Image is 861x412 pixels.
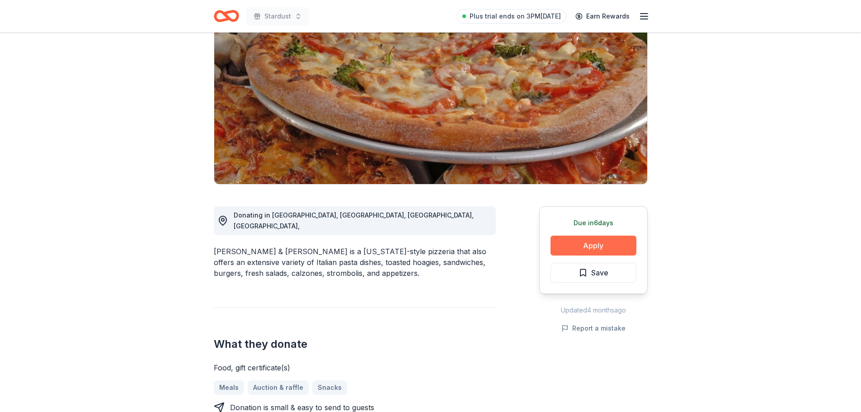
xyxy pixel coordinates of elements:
div: Due in 6 days [550,218,636,228]
h2: What they donate [214,337,496,351]
button: Report a mistake [561,323,626,334]
div: Food, gift certificate(s) [214,362,496,373]
a: Home [214,5,239,27]
a: Earn Rewards [570,8,635,24]
span: Plus trial ends on 3PM[DATE] [470,11,561,22]
img: Image for Sam & Louie's [214,11,647,184]
span: Donating in [GEOGRAPHIC_DATA], [GEOGRAPHIC_DATA], [GEOGRAPHIC_DATA], [GEOGRAPHIC_DATA], [234,211,474,230]
span: Save [591,267,608,279]
div: Updated 4 months ago [539,305,648,316]
span: Stardust [264,11,291,22]
a: Auction & raffle [248,380,309,395]
a: Plus trial ends on 3PM[DATE] [457,9,566,24]
button: Apply [550,236,636,256]
button: Stardust [246,7,309,25]
a: Snacks [312,380,347,395]
a: Meals [214,380,244,395]
button: Save [550,263,636,283]
div: [PERSON_NAME] & [PERSON_NAME] is a [US_STATE]-style pizzeria that also offers an extensive variet... [214,246,496,279]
